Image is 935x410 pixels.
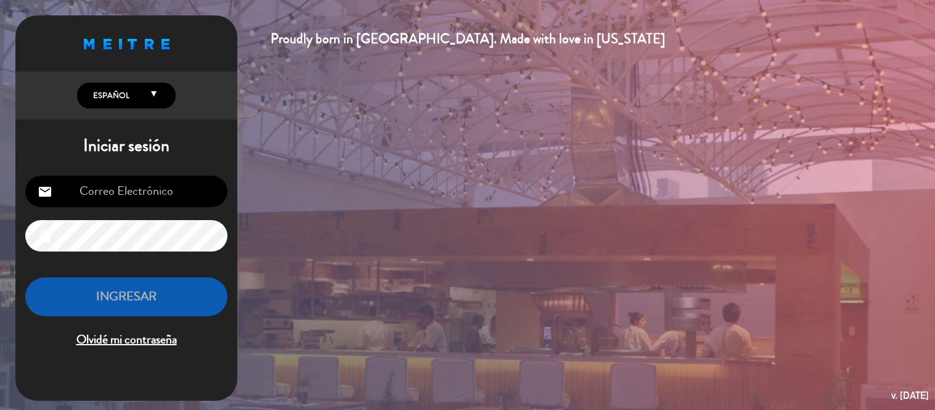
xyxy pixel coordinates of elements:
[15,136,237,157] h1: Iniciar sesión
[25,277,227,316] button: INGRESAR
[90,89,129,102] span: Español
[38,229,52,244] i: lock
[25,176,227,207] input: Correo Electrónico
[38,184,52,199] i: email
[25,330,227,350] span: Olvidé mi contraseña
[891,387,929,404] div: v. [DATE]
